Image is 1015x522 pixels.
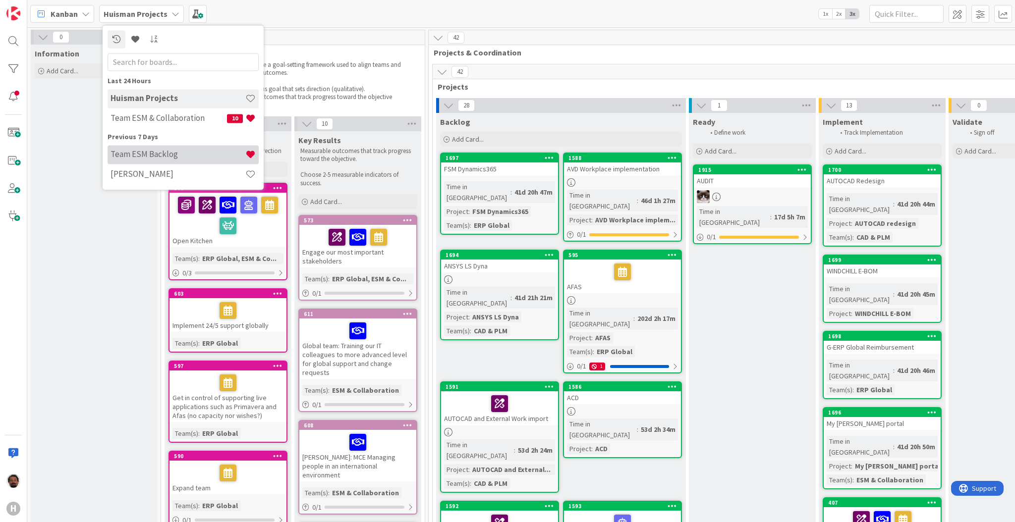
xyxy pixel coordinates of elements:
[594,346,635,357] div: ERP Global
[35,49,79,58] span: Information
[819,9,832,19] span: 1x
[444,220,470,231] div: Team(s)
[298,135,341,145] span: Key Results
[470,220,471,231] span: :
[567,332,591,343] div: Project
[446,383,558,390] div: 1591
[169,298,286,332] div: Implement 24/5 support globally
[823,117,863,127] span: Implement
[697,190,710,203] img: Kv
[514,445,515,456] span: :
[312,400,322,410] span: 0 / 1
[564,154,681,175] div: 1588AVD Workplace implementation
[515,445,555,456] div: 53d 2h 24m
[564,260,681,293] div: AFAS
[564,228,681,241] div: 0/1
[300,171,415,187] p: Choose 2-5 measurable indicators of success.
[444,478,470,489] div: Team(s)
[169,289,286,298] div: 603
[471,220,512,231] div: ERP Global
[827,283,893,305] div: Time in [GEOGRAPHIC_DATA]
[893,199,895,209] span: :
[458,100,475,111] span: 28
[824,417,941,430] div: My [PERSON_NAME] portal
[852,308,913,319] div: WINDCHILL E-BOM
[200,428,240,439] div: ERP Global
[828,333,941,340] div: 1698
[827,360,893,381] div: Time in [GEOGRAPHIC_DATA]
[564,360,681,372] div: 0/11
[827,474,852,485] div: Team(s)
[832,9,846,19] span: 2x
[169,452,286,494] div: 590Expand team
[169,461,286,494] div: Expand team
[441,154,558,162] div: 1697
[470,206,531,217] div: FSM Dynamics365
[441,251,558,260] div: 1694
[53,31,69,43] span: 0
[227,114,243,123] span: 10
[468,206,470,217] span: :
[512,187,555,198] div: 41d 20h 47m
[824,165,941,187] div: 1700AUTOCAD Redesign
[312,502,322,513] span: 0 / 1
[200,338,240,349] div: ERP Global
[637,195,638,206] span: :
[302,385,328,396] div: Team(s)
[299,216,416,267] div: 573Engage our most important stakeholders
[828,499,941,506] div: 407
[299,318,416,379] div: Global team: Training our IT colleagues to more advanced level for global support and change requ...
[304,311,416,317] div: 611
[198,338,200,349] span: :
[470,312,521,322] div: ANSYS LS Dyna
[299,501,416,514] div: 0/1
[441,154,558,175] div: 1697FSM Dynamics365
[827,436,893,458] div: Time in [GEOGRAPHIC_DATA]
[299,421,416,430] div: 608
[446,155,558,161] div: 1697
[828,166,941,173] div: 1700
[328,273,330,284] span: :
[637,424,638,435] span: :
[852,461,943,471] div: My [PERSON_NAME] portal
[869,5,944,23] input: Quick Filter...
[772,211,808,222] div: 17d 5h 7m
[694,231,811,243] div: 0/1
[441,502,558,511] div: 1592
[471,478,510,489] div: CAD & PLM
[567,214,591,225] div: Project
[564,162,681,175] div: AVD Workplace implementation
[172,428,198,439] div: Team(s)
[633,313,635,324] span: :
[198,500,200,511] span: :
[470,478,471,489] span: :
[198,428,200,439] span: :
[299,225,416,267] div: Engage our most important stakeholders
[328,487,330,498] span: :
[824,264,941,277] div: WINDCHILL E-BOM
[299,310,416,318] div: 611
[444,181,510,203] div: Time in [GEOGRAPHIC_DATA]
[841,100,857,111] span: 13
[510,292,512,303] span: :
[104,9,168,19] b: Huisman Projects
[854,232,893,243] div: CAD & PLM
[707,232,716,242] span: 0 / 1
[441,382,558,425] div: 1591AUTOCAD and External Work import
[827,232,852,243] div: Team(s)
[169,289,286,332] div: 603Implement 24/5 support globally
[6,502,20,516] div: H
[441,162,558,175] div: FSM Dynamics365
[310,197,342,206] span: Add Card...
[330,273,409,284] div: ERP Global, ESM & Co...
[471,325,510,336] div: CAD & PLM
[694,190,811,203] div: Kv
[567,308,633,329] div: Time in [GEOGRAPHIC_DATA]
[705,129,810,137] li: Define work
[835,147,866,156] span: Add Card...
[176,93,414,109] li: : Measurable outcomes that track progress toward the objective (quantitative).
[564,502,681,511] div: 1593
[198,253,200,264] span: :
[693,117,715,127] span: Ready
[567,418,637,440] div: Time in [GEOGRAPHIC_DATA]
